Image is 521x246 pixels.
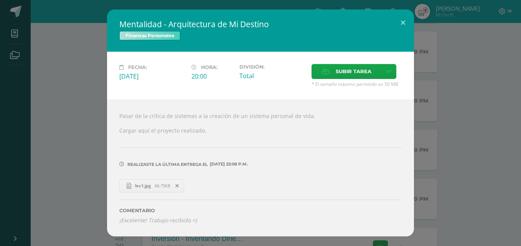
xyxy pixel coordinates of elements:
span: Realizaste la última entrega el [127,162,208,167]
span: * El tamaño máximo permitido es 50 MB [312,81,402,87]
button: Close (Esc) [392,10,414,36]
span: Remover entrega [171,182,184,190]
span: Finanzas Personales [119,31,180,40]
span: 66.75KB [155,183,170,189]
span: lec1.jpg [131,183,155,189]
span: [DATE] 22:08 p.m. [208,164,248,164]
div: Pasar de la crítica de sistemas a la creación de un sistema personal de vida. Cargar aquí el proy... [107,100,414,236]
i: ¡Excelente! Trabajo recibido =) [119,216,197,224]
label: Comentario [119,208,402,213]
div: 20:00 [191,72,233,80]
div: Total [239,72,305,80]
span: Fecha: [128,64,147,70]
label: División: [239,64,305,70]
div: [DATE] [119,72,185,80]
span: Hora: [201,64,218,70]
a: lec1.jpg 66.75KB [119,179,184,192]
h2: Mentalidad - Arquitectura de Mi Destino [119,19,402,30]
span: Subir tarea [336,64,371,79]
